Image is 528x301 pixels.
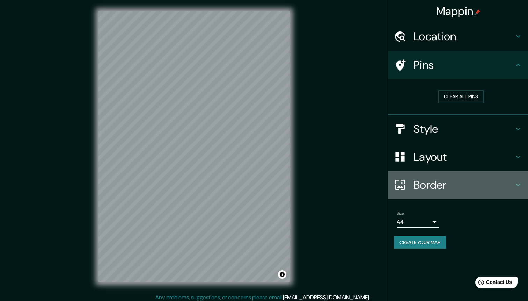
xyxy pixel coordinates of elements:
div: Style [388,115,528,143]
div: Location [388,22,528,50]
h4: Pins [413,58,514,72]
button: Create your map [394,236,446,249]
button: Toggle attribution [278,270,286,279]
h4: Mappin [436,4,481,18]
iframe: Help widget launcher [466,274,520,293]
div: Pins [388,51,528,79]
a: [EMAIL_ADDRESS][DOMAIN_NAME] [283,294,369,301]
button: Clear all pins [438,90,484,103]
div: A4 [397,216,439,228]
img: pin-icon.png [475,9,480,15]
h4: Style [413,122,514,136]
div: Border [388,171,528,199]
div: Layout [388,143,528,171]
h4: Location [413,29,514,43]
canvas: Map [98,11,290,282]
h4: Layout [413,150,514,164]
label: Size [397,210,404,216]
h4: Border [413,178,514,192]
